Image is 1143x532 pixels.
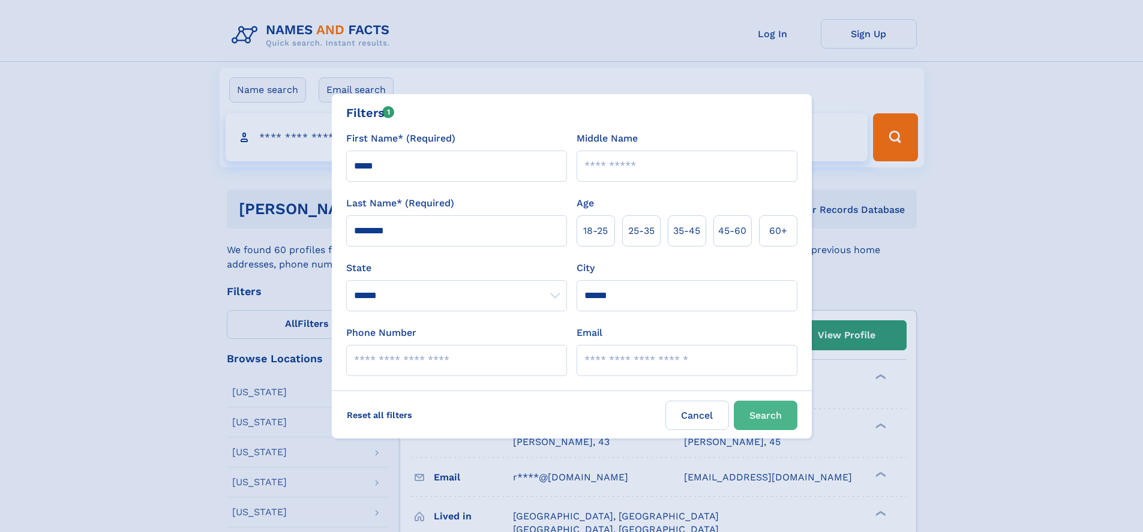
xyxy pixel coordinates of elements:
[346,104,395,122] div: Filters
[346,196,454,211] label: Last Name* (Required)
[673,224,700,238] span: 35‑45
[577,131,638,146] label: Middle Name
[346,261,567,275] label: State
[339,401,420,429] label: Reset all filters
[577,196,594,211] label: Age
[577,326,602,340] label: Email
[577,261,595,275] label: City
[628,224,655,238] span: 25‑35
[734,401,797,430] button: Search
[718,224,746,238] span: 45‑60
[665,401,729,430] label: Cancel
[769,224,787,238] span: 60+
[583,224,608,238] span: 18‑25
[346,326,416,340] label: Phone Number
[346,131,455,146] label: First Name* (Required)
